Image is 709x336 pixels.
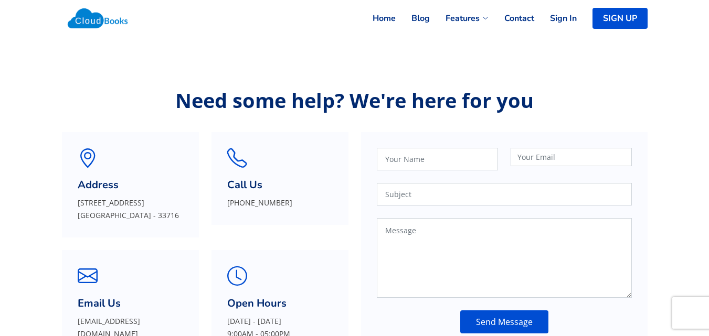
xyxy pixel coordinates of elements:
[78,197,183,222] p: [STREET_ADDRESS] [GEOGRAPHIC_DATA] - 33716
[227,179,333,191] h3: Call Us
[377,183,632,205] input: Subject
[227,197,333,209] p: [PHONE_NUMBER]
[62,3,134,34] img: Cloudbooks Logo
[489,7,534,30] a: Contact
[227,297,333,310] h3: Open Hours
[446,12,480,25] span: Features
[592,8,648,29] a: SIGN UP
[396,7,430,30] a: Blog
[430,7,489,30] a: Features
[78,297,183,310] h3: Email Us
[78,179,183,191] h3: Address
[460,310,548,333] button: Send Message
[357,7,396,30] a: Home
[377,148,498,170] input: Your Name
[511,148,632,166] input: Your Email
[62,89,648,111] p: Need some help? We're here for you
[534,7,577,30] a: Sign In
